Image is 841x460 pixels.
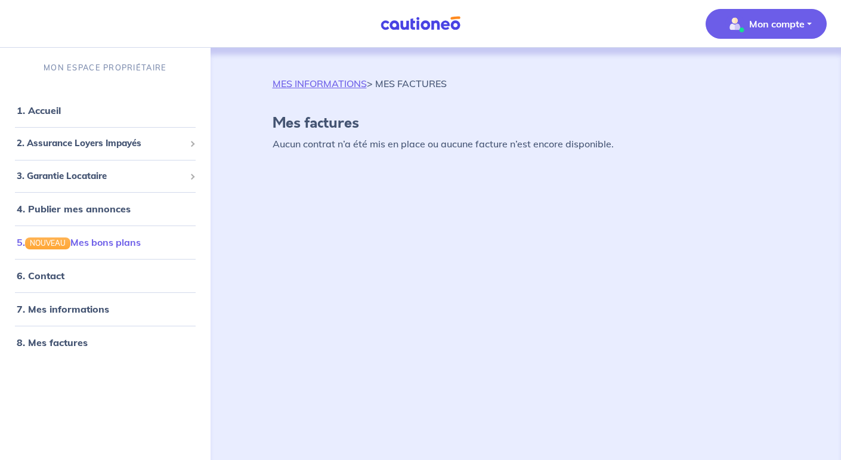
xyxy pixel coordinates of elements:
div: 7. Mes informations [5,297,206,321]
a: 6. Contact [17,270,64,282]
a: 5.NOUVEAUMes bons plans [17,236,141,248]
h4: Mes factures [273,115,780,132]
a: 1. Accueil [17,104,61,116]
p: > MES FACTURES [273,76,447,91]
span: 2. Assurance Loyers Impayés [17,137,185,150]
span: 3. Garantie Locataire [17,169,185,183]
a: MES INFORMATIONS [273,78,367,89]
p: Mon compte [749,17,805,31]
div: 5.NOUVEAUMes bons plans [5,230,206,254]
div: 6. Contact [5,264,206,288]
a: 4. Publier mes annonces [17,203,131,215]
p: Aucun contrat n’a été mis en place ou aucune facture n’est encore disponible. [273,137,780,151]
img: illu_account_valid_menu.svg [725,14,744,33]
a: 7. Mes informations [17,303,109,315]
p: MON ESPACE PROPRIÉTAIRE [44,62,166,73]
div: 8. Mes factures [5,331,206,354]
div: 1. Accueil [5,98,206,122]
img: Cautioneo [376,16,465,31]
div: 4. Publier mes annonces [5,197,206,221]
a: 8. Mes factures [17,336,88,348]
div: 2. Assurance Loyers Impayés [5,132,206,155]
button: illu_account_valid_menu.svgMon compte [706,9,827,39]
div: 3. Garantie Locataire [5,165,206,188]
